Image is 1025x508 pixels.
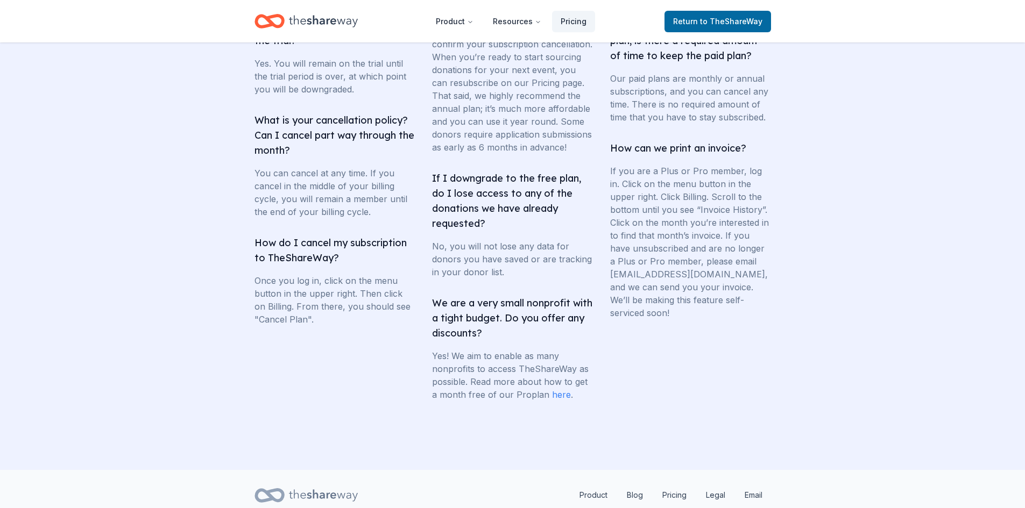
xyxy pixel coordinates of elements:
[432,296,593,341] h3: We are a very small nonprofit with a tight budget. Do you offer any discounts?
[610,141,771,156] h3: How can we print an invoice?
[255,9,358,34] a: Home
[665,11,771,32] a: Returnto TheShareWay
[255,113,415,158] h3: What is your cancellation policy? Can I cancel part way through the month?
[432,349,593,401] p: Yes! We aim to enable as many nonprofits to access TheShareWay as possible. Read more about how t...
[427,11,482,32] button: Product
[618,484,652,506] a: Blog
[610,72,771,124] p: Our paid plans are monthly or annual subscriptions, and you can cancel any time. There is no requ...
[571,484,616,506] a: Product
[432,171,593,231] h3: If I downgrade to the free plan, do I lose access to any of the donations we have already requested?
[654,484,695,506] a: Pricing
[700,17,762,26] span: to TheShareWay
[697,484,734,506] a: Legal
[552,389,571,400] a: here
[673,15,762,28] span: Return
[427,9,595,34] nav: Main
[552,11,595,32] a: Pricing
[255,235,415,266] h3: How do I cancel my subscription to TheShareWay?
[255,57,415,96] p: Yes. You will remain on the trial until the trial period is over, at which point you will be down...
[610,164,771,319] p: If you are a Plus or Pro member, log in. Click on the menu button in the upper right. Click Billi...
[255,274,415,326] p: Once you log in, click on the menu button in the upper right. Then click on Billing. From there, ...
[571,484,771,506] nav: quick links
[736,484,771,506] a: Email
[484,11,550,32] button: Resources
[432,240,593,278] p: No, you will not lose any data for donors you have saved or are tracking in your donor list.
[255,167,415,218] p: You can cancel at any time. If you cancel in the middle of your billing cycle, you will remain a ...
